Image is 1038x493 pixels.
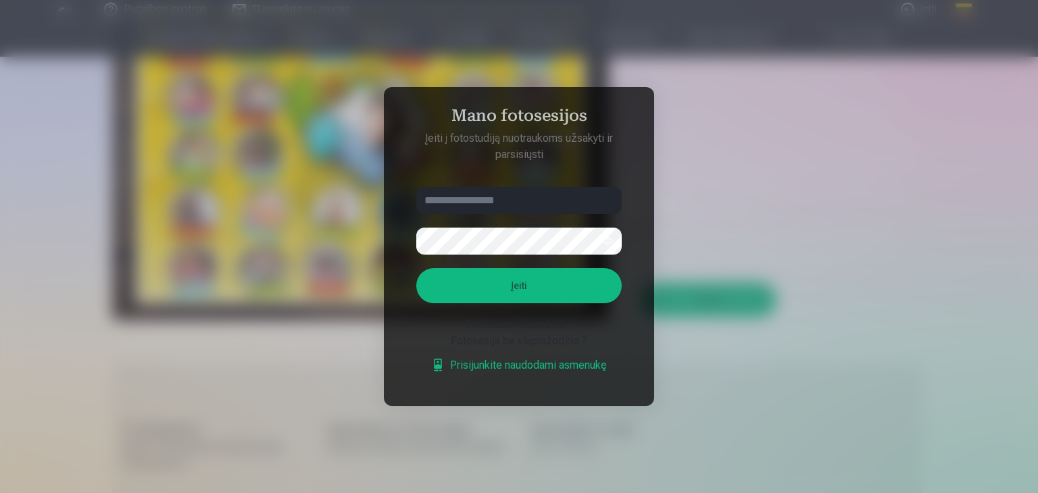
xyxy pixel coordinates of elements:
p: Įeiti į fotostudiją nuotraukoms užsakyti ir parsisiųsti [403,130,635,163]
div: Fotosesija be slaptažodžio ? [416,333,622,349]
a: Prisijunkite naudodami asmenukę [431,357,607,373]
div: Pamiršote slaptažodį ? [416,317,622,333]
button: Įeiti [416,268,622,303]
h4: Mano fotosesijos [403,106,635,130]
